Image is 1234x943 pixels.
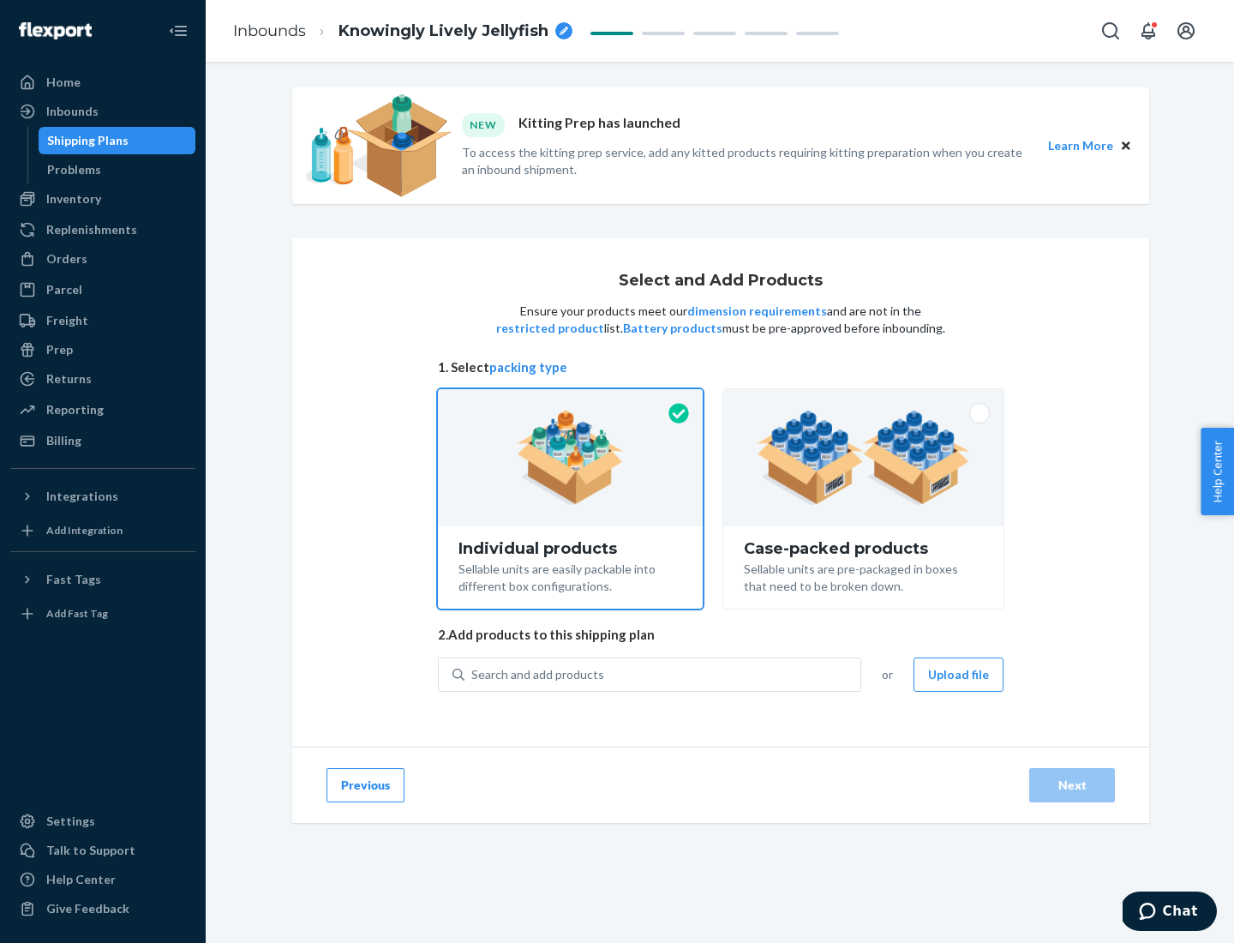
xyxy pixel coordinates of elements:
[462,113,505,136] div: NEW
[1201,428,1234,515] button: Help Center
[471,666,604,683] div: Search and add products
[10,483,195,510] button: Integrations
[46,571,101,588] div: Fast Tags
[46,221,137,238] div: Replenishments
[19,22,92,39] img: Flexport logo
[882,666,893,683] span: or
[438,358,1003,376] span: 1. Select
[10,69,195,96] a: Home
[10,866,195,893] a: Help Center
[10,517,195,544] a: Add Integration
[438,626,1003,644] span: 2. Add products to this shipping plan
[10,98,195,125] a: Inbounds
[39,156,196,183] a: Problems
[619,273,823,290] h1: Select and Add Products
[46,523,123,538] div: Add Integration
[1169,14,1203,48] button: Open account menu
[47,132,129,149] div: Shipping Plans
[39,127,196,154] a: Shipping Plans
[518,113,680,136] p: Kitting Prep has launched
[10,895,195,922] button: Give Feedback
[46,432,81,449] div: Billing
[10,245,195,273] a: Orders
[494,303,947,337] p: Ensure your products meet our and are not in the list. must be pre-approved before inbounding.
[489,358,567,376] button: packing type
[10,396,195,423] a: Reporting
[10,276,195,303] a: Parcel
[1123,892,1217,934] iframe: Opens a widget where you can chat to one of our agents
[458,540,682,557] div: Individual products
[46,900,129,917] div: Give Feedback
[46,488,118,505] div: Integrations
[623,320,722,337] button: Battery products
[46,871,116,888] div: Help Center
[1117,136,1135,155] button: Close
[46,842,135,859] div: Talk to Support
[458,557,682,595] div: Sellable units are easily packable into different box configurations.
[46,281,82,298] div: Parcel
[161,14,195,48] button: Close Navigation
[744,540,983,557] div: Case-packed products
[744,557,983,595] div: Sellable units are pre-packaged in boxes that need to be broken down.
[687,303,827,320] button: dimension requirements
[10,427,195,454] a: Billing
[10,336,195,363] a: Prep
[46,341,73,358] div: Prep
[46,370,92,387] div: Returns
[517,411,624,505] img: individual-pack.facf35554cb0f1810c75b2bd6df2d64e.png
[757,411,970,505] img: case-pack.59cecea509d18c883b923b81aeac6d0b.png
[46,74,81,91] div: Home
[46,312,88,329] div: Freight
[10,566,195,593] button: Fast Tags
[462,144,1033,178] p: To access the kitting prep service, add any kitted products requiring kitting preparation when yo...
[219,6,586,57] ol: breadcrumbs
[10,837,195,864] button: Talk to Support
[46,103,99,120] div: Inbounds
[46,606,108,621] div: Add Fast Tag
[496,320,604,337] button: restricted product
[10,216,195,243] a: Replenishments
[10,365,195,393] a: Returns
[46,190,101,207] div: Inventory
[10,600,195,628] a: Add Fast Tag
[1093,14,1128,48] button: Open Search Box
[46,401,104,418] div: Reporting
[47,161,101,178] div: Problems
[1029,768,1115,802] button: Next
[233,21,306,40] a: Inbounds
[914,658,1003,692] button: Upload file
[46,813,95,830] div: Settings
[338,21,548,43] span: Knowingly Lively Jellyfish
[1048,136,1113,155] button: Learn More
[10,808,195,835] a: Settings
[46,250,87,267] div: Orders
[326,768,404,802] button: Previous
[1131,14,1165,48] button: Open notifications
[1044,777,1100,794] div: Next
[10,307,195,334] a: Freight
[10,185,195,213] a: Inventory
